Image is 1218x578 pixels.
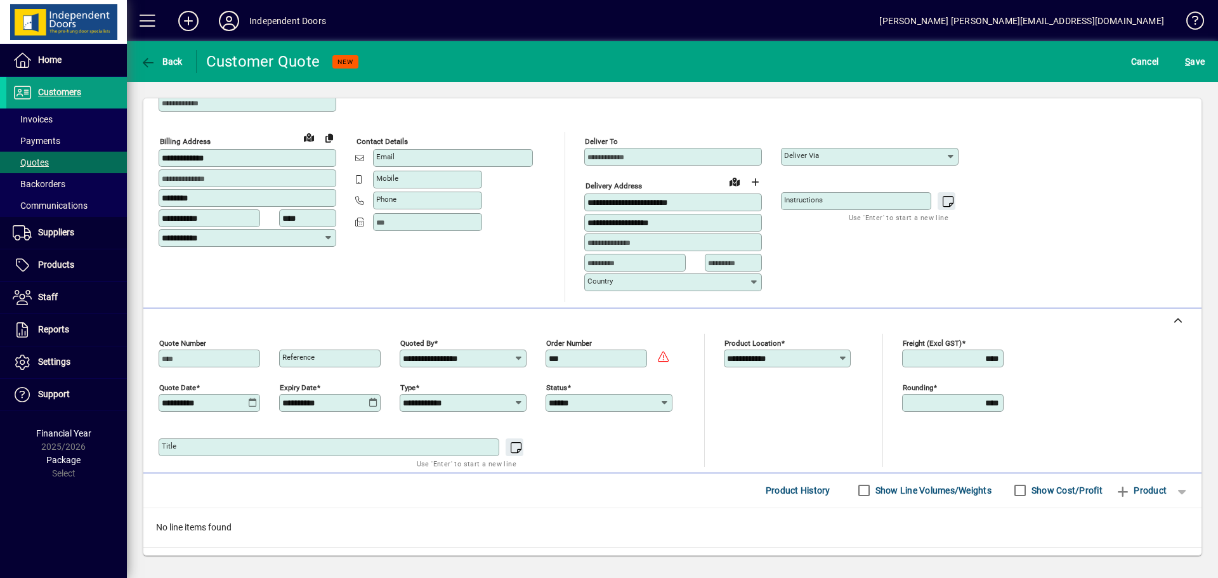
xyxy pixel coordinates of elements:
label: Show Cost/Profit [1029,484,1103,497]
span: Suppliers [38,227,74,237]
a: Reports [6,314,127,346]
button: Save [1182,50,1208,73]
div: Independent Doors [249,11,326,31]
mat-label: Quote date [159,383,196,391]
span: Support [38,389,70,399]
span: Invoices [13,114,53,124]
mat-label: Mobile [376,174,398,183]
mat-label: Rounding [903,383,933,391]
span: Reports [38,324,69,334]
div: No line items found [143,508,1202,547]
span: Products [38,259,74,270]
mat-label: Country [587,277,613,286]
mat-label: Deliver To [585,137,618,146]
span: Staff [38,292,58,302]
mat-hint: Use 'Enter' to start a new line [417,456,516,471]
mat-label: Product location [724,338,781,347]
span: Communications [13,200,88,211]
a: Settings [6,346,127,378]
button: Product History [761,479,835,502]
span: Customers [38,87,81,97]
span: Home [38,55,62,65]
mat-label: Deliver via [784,151,819,160]
span: Package [46,455,81,465]
span: Backorders [13,179,65,189]
span: S [1185,56,1190,67]
a: Invoices [6,108,127,130]
mat-label: Quote number [159,338,206,347]
mat-label: Phone [376,195,396,204]
span: Back [140,56,183,67]
div: [PERSON_NAME] [PERSON_NAME][EMAIL_ADDRESS][DOMAIN_NAME] [879,11,1164,31]
mat-label: Expiry date [280,383,317,391]
div: Customer Quote [206,51,320,72]
a: Payments [6,130,127,152]
span: ave [1185,51,1205,72]
button: Add [168,10,209,32]
a: Backorders [6,173,127,195]
mat-label: Status [546,383,567,391]
button: Profile [209,10,249,32]
mat-label: Title [162,442,176,450]
button: Copy to Delivery address [319,128,339,148]
a: Support [6,379,127,411]
span: Cancel [1131,51,1159,72]
span: Quotes [13,157,49,167]
span: Financial Year [36,428,91,438]
mat-label: Order number [546,338,592,347]
a: View on map [299,127,319,147]
a: Quotes [6,152,127,173]
a: Communications [6,195,127,216]
mat-label: Email [376,152,395,161]
a: Suppliers [6,217,127,249]
mat-label: Instructions [784,195,823,204]
button: Back [137,50,186,73]
mat-label: Type [400,383,416,391]
mat-label: Reference [282,353,315,362]
span: Settings [38,357,70,367]
a: Home [6,44,127,76]
mat-label: Quoted by [400,338,434,347]
span: Payments [13,136,60,146]
span: Product History [766,480,830,501]
span: Product [1115,480,1167,501]
label: Show Line Volumes/Weights [873,484,992,497]
a: Knowledge Base [1177,3,1202,44]
span: NEW [337,58,353,66]
button: Choose address [745,172,765,192]
a: Staff [6,282,127,313]
mat-label: Freight (excl GST) [903,338,962,347]
a: View on map [724,171,745,192]
mat-hint: Use 'Enter' to start a new line [849,210,948,225]
button: Product [1109,479,1173,502]
a: Products [6,249,127,281]
app-page-header-button: Back [127,50,197,73]
button: Cancel [1128,50,1162,73]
